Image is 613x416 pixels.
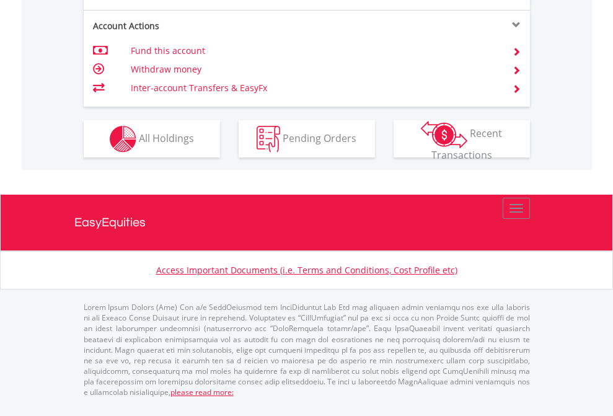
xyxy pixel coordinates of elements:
[170,387,234,397] a: please read more:
[139,131,194,144] span: All Holdings
[84,302,530,397] p: Lorem Ipsum Dolors (Ame) Con a/e SeddOeiusmod tem InciDiduntut Lab Etd mag aliquaen admin veniamq...
[421,121,467,148] img: transactions-zar-wht.png
[394,120,530,157] button: Recent Transactions
[110,126,136,153] img: holdings-wht.png
[74,195,539,250] a: EasyEquities
[131,60,497,79] td: Withdraw money
[239,120,375,157] button: Pending Orders
[156,264,457,276] a: Access Important Documents (i.e. Terms and Conditions, Cost Profile etc)
[131,79,497,97] td: Inter-account Transfers & EasyFx
[84,20,307,32] div: Account Actions
[257,126,280,153] img: pending_instructions-wht.png
[84,120,220,157] button: All Holdings
[283,131,356,144] span: Pending Orders
[131,42,497,60] td: Fund this account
